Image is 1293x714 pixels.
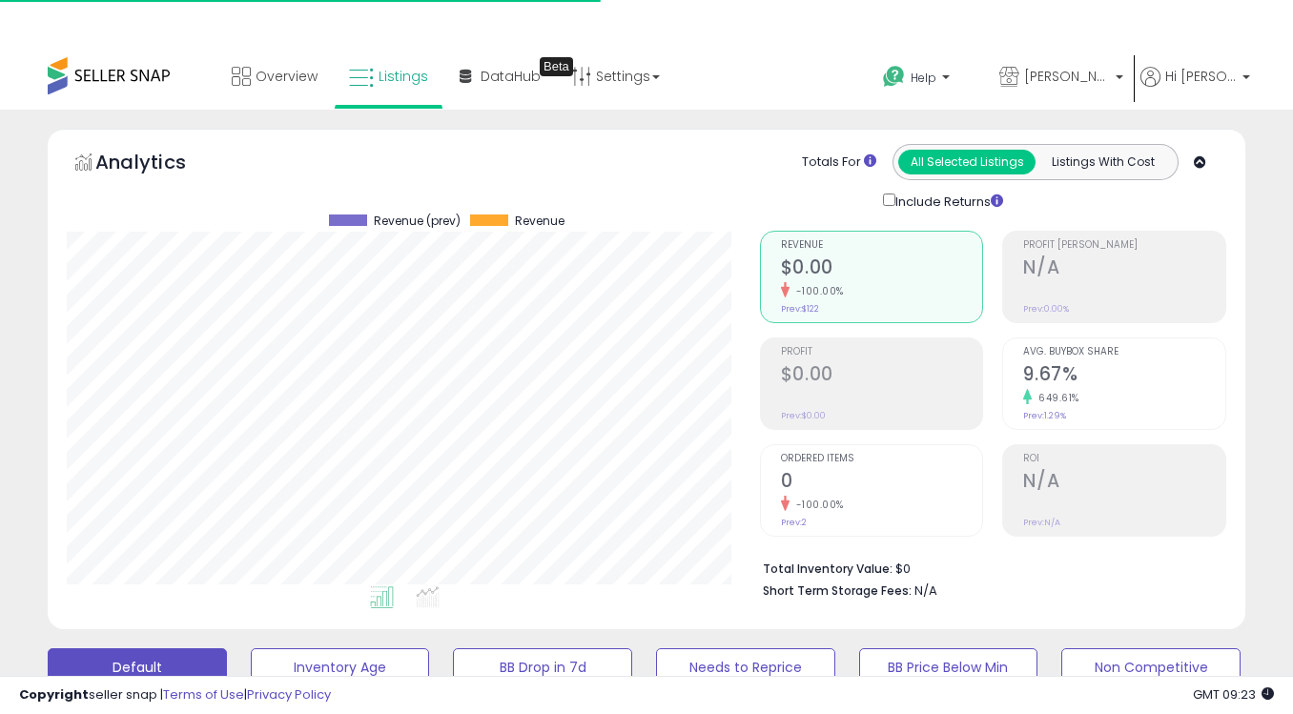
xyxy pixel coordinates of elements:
span: Profit [781,347,983,357]
a: Listings [335,48,442,105]
b: Short Term Storage Fees: [763,582,912,599]
span: Help [911,70,936,86]
a: Help [868,51,982,110]
small: 649.61% [1032,391,1079,405]
button: Needs to Reprice [656,648,835,686]
span: Revenue [515,214,564,228]
small: -100.00% [790,284,844,298]
h2: N/A [1023,470,1225,496]
span: Avg. Buybox Share [1023,347,1225,357]
small: Prev: N/A [1023,517,1060,528]
button: Non Competitive [1061,648,1241,686]
b: Total Inventory Value: [763,561,893,577]
small: Prev: $122 [781,303,819,315]
span: Revenue (prev) [374,214,461,228]
small: Prev: 2 [781,517,807,528]
button: BB Price Below Min [859,648,1038,686]
i: Get Help [882,65,906,89]
span: Revenue [781,240,983,251]
span: Overview [256,67,318,86]
button: Default [48,648,227,686]
div: Include Returns [869,190,1026,212]
a: [PERSON_NAME] Products [985,48,1138,110]
strong: Copyright [19,685,89,704]
button: Listings With Cost [1035,150,1172,174]
span: Profit [PERSON_NAME] [1023,240,1225,251]
h2: 9.67% [1023,363,1225,389]
span: N/A [914,581,937,600]
span: Ordered Items [781,454,983,464]
h2: N/A [1023,256,1225,282]
span: ROI [1023,454,1225,464]
span: Hi [PERSON_NAME] [1165,67,1237,86]
a: Settings [558,48,674,105]
a: Overview [217,48,332,105]
small: -100.00% [790,498,844,512]
span: DataHub [481,67,541,86]
a: Privacy Policy [247,685,331,704]
a: DataHub [445,48,555,105]
h2: $0.00 [781,256,983,282]
li: $0 [763,556,1212,579]
small: Prev: 1.29% [1023,410,1066,421]
a: Hi [PERSON_NAME] [1140,67,1250,110]
div: seller snap | | [19,686,331,704]
button: BB Drop in 7d [453,648,632,686]
h5: Analytics [95,149,223,180]
button: All Selected Listings [898,150,1036,174]
span: 2025-09-16 09:23 GMT [1193,685,1274,704]
span: [PERSON_NAME] Products [1024,67,1110,86]
div: Tooltip anchor [540,57,573,76]
h2: 0 [781,470,983,496]
div: Totals For [802,153,876,172]
small: Prev: 0.00% [1023,303,1069,315]
h2: $0.00 [781,363,983,389]
small: Prev: $0.00 [781,410,826,421]
span: Listings [379,67,428,86]
button: Inventory Age [251,648,430,686]
a: Terms of Use [163,685,244,704]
